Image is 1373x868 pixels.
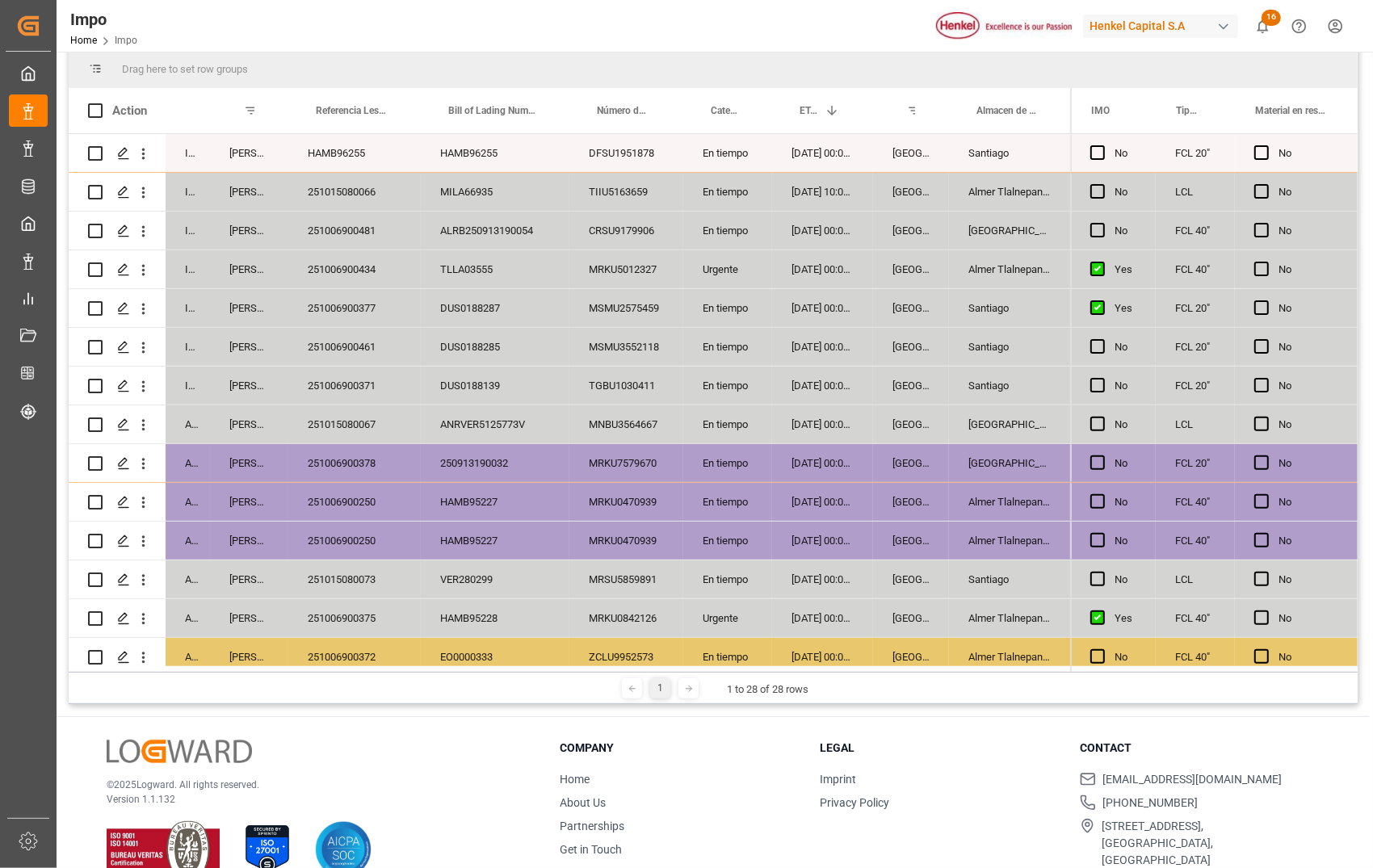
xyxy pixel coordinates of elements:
[288,405,421,443] div: 251015080067
[288,483,421,521] div: 251006900250
[69,289,1071,328] div: Press SPACE to select this row.
[288,560,421,598] div: 251015080073
[949,522,1071,560] div: Almer Tlalnepantla
[683,522,772,560] div: En tiempo
[1279,251,1343,288] div: No
[421,483,569,521] div: HAMB95227
[69,367,1071,405] div: Press SPACE to select this row.
[1156,560,1235,598] div: LCL
[1115,406,1136,443] div: No
[560,843,622,856] a: Get in Touch
[772,560,873,598] div: [DATE] 00:00:00
[288,212,421,249] div: 251006900481
[1115,639,1136,676] div: No
[1071,173,1363,212] div: Press SPACE to select this row.
[288,173,421,211] div: 251015080066
[1102,795,1198,811] span: [PHONE_NUMBER]
[69,638,1071,677] div: Press SPACE to select this row.
[210,367,288,405] div: [PERSON_NAME]
[1102,771,1282,788] span: [EMAIL_ADDRESS][DOMAIN_NAME]
[1279,600,1343,637] div: No
[107,740,252,763] img: Logward Logo
[569,328,683,366] div: MSMU3552118
[69,328,1071,367] div: Press SPACE to select this row.
[1156,522,1235,560] div: FCL 40"
[69,250,1071,289] div: Press SPACE to select this row.
[800,105,818,116] span: ETA Aduana
[949,173,1071,211] div: Almer Tlalnepantla
[1245,8,1281,44] button: show 16 new notifications
[1279,561,1343,598] div: No
[69,599,1071,638] div: Press SPACE to select this row.
[820,773,856,786] a: Imprint
[166,638,210,676] div: Arrived
[711,105,738,116] span: Categoría
[1156,289,1235,327] div: FCL 20"
[1083,10,1245,41] button: Henkel Capital S.A
[683,212,772,249] div: En tiempo
[569,483,683,521] div: MRKU0470939
[1071,560,1363,599] div: Press SPACE to select this row.
[873,483,949,521] div: [GEOGRAPHIC_DATA]
[1156,444,1235,482] div: FCL 20"
[69,522,1071,560] div: Press SPACE to select this row.
[772,173,873,211] div: [DATE] 10:00:00
[1071,134,1363,173] div: Press SPACE to select this row.
[1279,212,1343,249] div: No
[166,328,210,366] div: In progress
[69,444,1071,483] div: Press SPACE to select this row.
[107,778,519,792] p: © 2025 Logward. All rights reserved.
[560,796,606,809] a: About Us
[683,599,772,637] div: Urgente
[210,483,288,521] div: [PERSON_NAME]
[569,289,683,327] div: MSMU2575459
[1115,251,1136,288] div: Yes
[69,212,1071,250] div: Press SPACE to select this row.
[569,250,683,288] div: MRKU5012327
[772,328,873,366] div: [DATE] 00:00:00
[772,599,873,637] div: [DATE] 00:00:00
[569,212,683,249] div: CRSU9179906
[772,212,873,249] div: [DATE] 00:00:00
[1279,484,1343,521] div: No
[166,289,210,327] div: In progress
[288,638,421,676] div: 251006900372
[1279,329,1343,366] div: No
[210,405,288,443] div: [PERSON_NAME]
[949,560,1071,598] div: Santiago
[70,35,97,46] a: Home
[569,599,683,637] div: MRKU0842126
[1279,445,1343,482] div: No
[288,250,421,288] div: 251006900434
[936,12,1072,40] img: Henkel%20logo.jpg_1689854090.jpg
[288,444,421,482] div: 251006900378
[772,444,873,482] div: [DATE] 00:00:00
[683,250,772,288] div: Urgente
[949,328,1071,366] div: Santiago
[421,599,569,637] div: HAMB95228
[210,328,288,366] div: [PERSON_NAME]
[166,522,210,560] div: Arrived
[820,796,889,809] a: Privacy Policy
[1115,329,1136,366] div: No
[210,173,288,211] div: [PERSON_NAME]
[210,599,288,637] div: [PERSON_NAME]
[1156,367,1235,405] div: FCL 20"
[569,405,683,443] div: MNBU3564667
[772,483,873,521] div: [DATE] 00:00:00
[69,405,1071,444] div: Press SPACE to select this row.
[122,63,248,75] span: Drag here to set row groups
[569,638,683,676] div: ZCLU9952573
[1071,638,1363,677] div: Press SPACE to select this row.
[166,250,210,288] div: In progress
[421,444,569,482] div: 250913190032
[1115,561,1136,598] div: No
[569,134,683,172] div: DFSU1951878
[448,105,535,116] span: Bill of Lading Number
[873,328,949,366] div: [GEOGRAPHIC_DATA]
[949,483,1071,521] div: Almer Tlalnepantla
[1156,405,1235,443] div: LCL
[1156,328,1235,366] div: FCL 20"
[166,212,210,249] div: In progress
